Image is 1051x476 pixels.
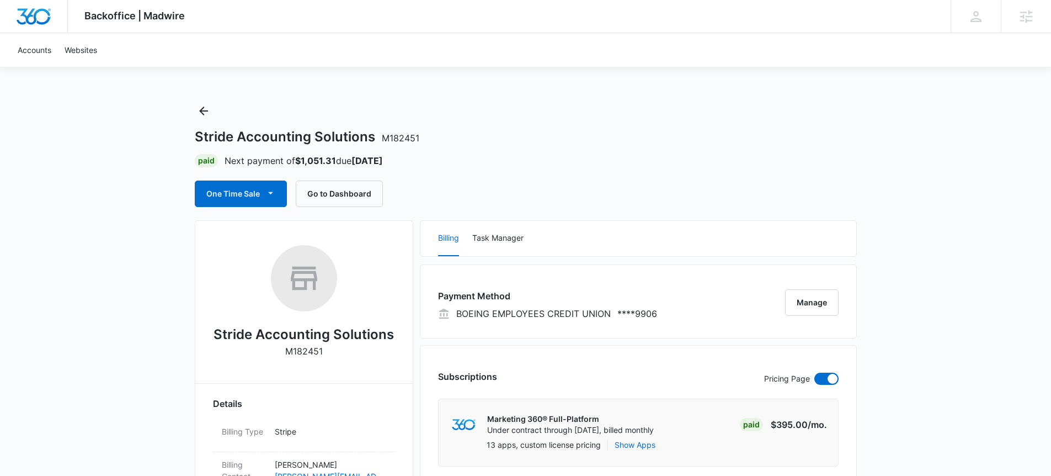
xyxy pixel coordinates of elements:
p: Marketing 360® Full-Platform [487,414,654,425]
p: Pricing Page [764,373,810,385]
strong: [DATE] [351,155,383,166]
div: Billing TypeStripe [213,419,395,452]
h3: Subscriptions [438,370,497,383]
strong: $1,051.31 [295,155,336,166]
span: M182451 [382,133,419,144]
button: Show Apps [615,439,655,451]
p: 13 apps, custom license pricing [487,439,601,451]
p: M182451 [285,345,323,358]
button: Billing [438,221,459,256]
p: Stripe [275,426,386,437]
div: Paid [195,154,218,167]
span: Backoffice | Madwire [84,10,185,22]
p: $395.00 [771,418,827,431]
button: Back [195,102,212,120]
h3: Payment Method [438,289,657,303]
button: Go to Dashboard [296,181,383,207]
div: Paid [740,418,763,431]
p: Next payment of due [225,154,383,167]
span: /mo. [808,419,827,430]
p: [PERSON_NAME] [275,459,386,470]
img: marketing360Logo [452,419,476,431]
a: Websites [58,33,104,67]
button: Manage [785,289,839,316]
button: One Time Sale [195,181,287,207]
h2: Stride Accounting Solutions [214,325,394,345]
dt: Billing Type [222,426,266,437]
p: Under contract through [DATE], billed monthly [487,425,654,436]
button: Task Manager [472,221,524,256]
p: BOEING EMPLOYEES CREDIT UNION [456,307,611,320]
a: Accounts [11,33,58,67]
span: Details [213,397,242,410]
h1: Stride Accounting Solutions [195,129,419,145]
